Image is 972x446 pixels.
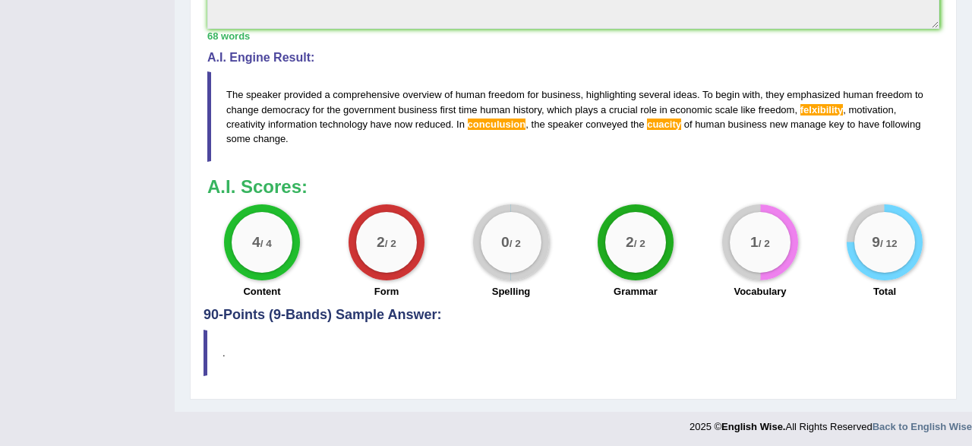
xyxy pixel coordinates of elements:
a: Back to English Wise [873,421,972,432]
span: o f [684,119,693,130]
span: f i r s t [440,104,456,115]
span: t o [847,119,855,130]
span: f o l l o w i n g [882,119,921,130]
small: / 2 [385,239,396,250]
span: c r e a t i v i t y [226,119,265,130]
blockquote: . [204,330,943,376]
span: p r o v i d e d [284,89,322,100]
span: Possible spelling mistake found. (did you mean: capacity) [647,119,681,130]
span: d e m o c r a c y [261,104,310,115]
span: r o l e [640,104,657,115]
span: f o r [527,89,538,100]
span: t h e [532,119,545,130]
span: c r u c i a l [609,104,638,115]
span: h a v e [858,119,879,130]
small: / 2 [759,239,770,250]
span: I n [456,119,465,130]
span: a [324,89,330,100]
label: Total [873,284,896,299]
span: f o r [313,104,324,115]
small: / 2 [634,239,645,250]
strong: English Wise. [721,421,785,432]
span: n e w [769,119,787,130]
span: p l a y s [575,104,598,115]
b: A.I. Scores: [207,176,308,197]
span: f r e e d o m [488,89,525,100]
span: c o n v e y e d [585,119,628,130]
span: e c o n o m i c [670,104,712,115]
span: b u s i n e s s [398,104,437,115]
span: o f [444,89,453,100]
span: m a n a g e [791,119,826,130]
small: / 12 [880,239,898,250]
span: g o v e r n m e n t [343,104,396,115]
span: k e y [829,119,844,130]
span: T o [702,89,713,100]
span: f r e e d o m [876,89,913,100]
span: i n [660,104,667,115]
h4: A.I. Engine Result: [207,51,939,65]
big: 2 [377,234,385,251]
span: c o m p r e h e n s i v e [333,89,399,100]
span: b u s i n e s s [728,119,767,130]
span: h u m a n [456,89,486,100]
span: b e g i n [715,89,740,100]
big: 9 [872,234,880,251]
div: 68 words [207,29,939,43]
big: 1 [750,234,759,251]
span: h a v e [371,119,392,130]
span: t o [915,89,923,100]
span: a [601,104,606,115]
span: h u m a n [695,119,725,130]
span: r e d u c e d [415,119,451,130]
label: Vocabulary [734,284,786,299]
span: n o w [394,119,412,130]
span: c h a n g e [253,133,286,144]
span: Possible spelling mistake found. (did you mean: flexibility) [800,104,843,115]
span: s e v e r a l [639,89,671,100]
span: t h e y [765,89,784,100]
span: s c a l e [715,104,738,115]
span: o v e r v i e w [402,89,441,100]
span: w i t h [743,89,760,100]
span: h u m a n [480,104,510,115]
small: / 2 [510,239,521,250]
div: 2025 © All Rights Reserved [690,412,972,434]
span: i d e a s [674,89,697,100]
big: 0 [501,234,510,251]
span: b u s i n e s s [541,89,580,100]
span: e m p h a s i z e d [787,89,840,100]
span: s o m e [226,133,251,144]
span: s p e a k e r [246,89,281,100]
label: Form [374,284,399,299]
label: Spelling [492,284,531,299]
span: T h e [226,89,243,100]
span: h i g h l i g h t i n g [586,89,636,100]
label: Content [243,284,280,299]
label: Grammar [614,284,658,299]
big: 2 [626,234,634,251]
blockquote: , . , , , , , . , . [207,71,939,161]
span: i n f o r m a t i o n [268,119,317,130]
span: t i m e [459,104,478,115]
span: h u m a n [843,89,873,100]
span: c h a n g e [226,104,259,115]
span: h i s t o r y [513,104,541,115]
big: 4 [252,234,260,251]
span: f r e e d o m [759,104,795,115]
span: t h e [327,104,340,115]
span: l i k e [741,104,756,115]
span: t h e [630,119,644,130]
small: / 4 [260,239,272,250]
span: w h i c h [547,104,572,115]
span: s p e a k e r [548,119,582,130]
span: m o t i v a t i o n [848,104,893,115]
span: Possible spelling mistake found. (did you mean: conclusion) [468,119,526,130]
span: t e c h n o l o g y [320,119,368,130]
